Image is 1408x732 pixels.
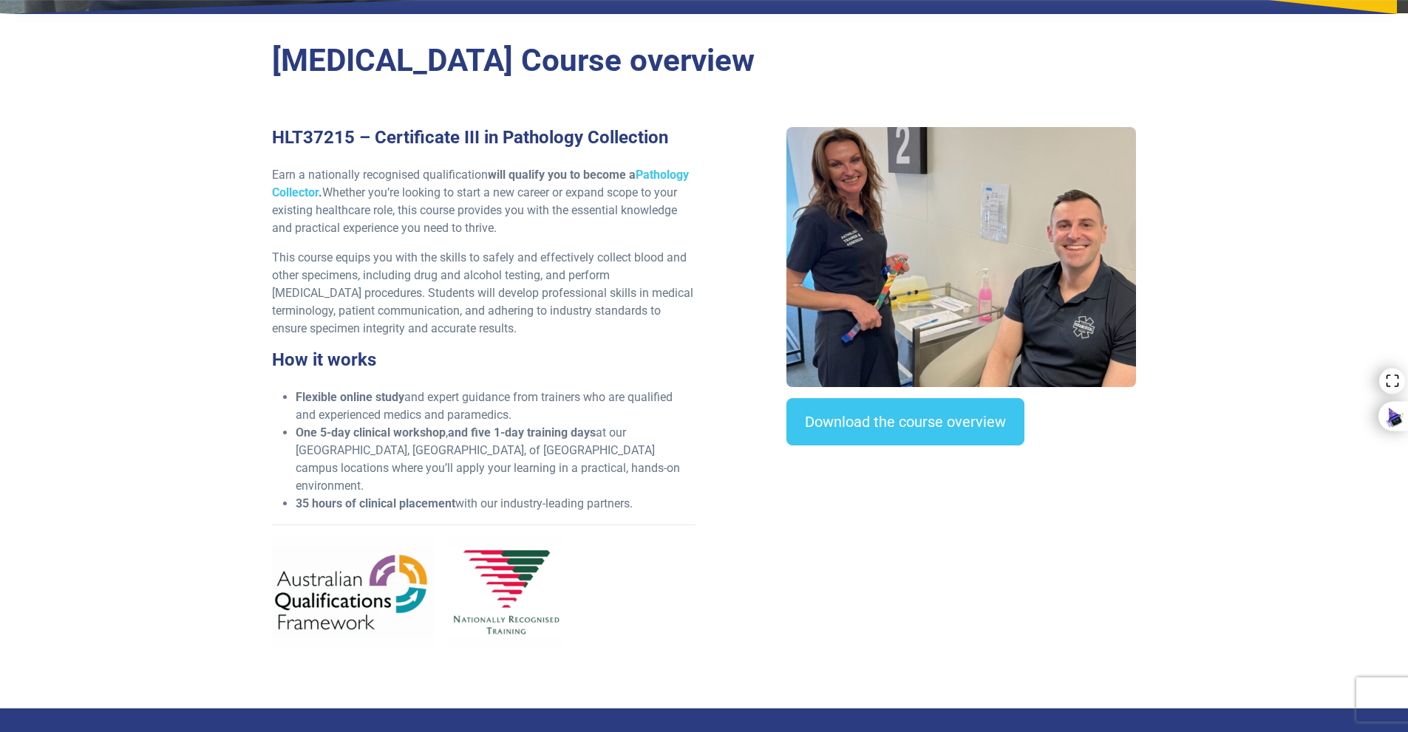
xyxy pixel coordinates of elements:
strong: 35 hours of clinical placement [296,496,455,510]
li: , at our [GEOGRAPHIC_DATA], [GEOGRAPHIC_DATA], of [GEOGRAPHIC_DATA] campus locations where you’ll... [296,424,696,495]
a: Download the course overview [786,398,1024,445]
p: Earn a nationally recognised qualification Whether you’re looking to start a new career or expand... [272,166,696,237]
li: with our industry-leading partners. [296,495,696,513]
strong: One 5-day clinical workshop [296,425,446,439]
h2: [MEDICAL_DATA] Course overview [272,42,1137,80]
p: This course equips you with the skills to safely and effectively collect blood and other specimen... [272,249,696,338]
strong: and five 1-day training days [448,425,596,439]
h3: How it works [272,349,696,371]
li: and expert guidance from trainers who are qualified and experienced medics and paramedics. [296,389,696,424]
a: Pathology Collector [272,168,689,199]
strong: will qualify you to become a . [272,168,689,199]
strong: Flexible online study [296,390,404,404]
iframe: EmbedSocial Universal Widget [786,475,1136,550]
h3: HLT37215 – Certificate III in Pathology Collection [272,127,696,148]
